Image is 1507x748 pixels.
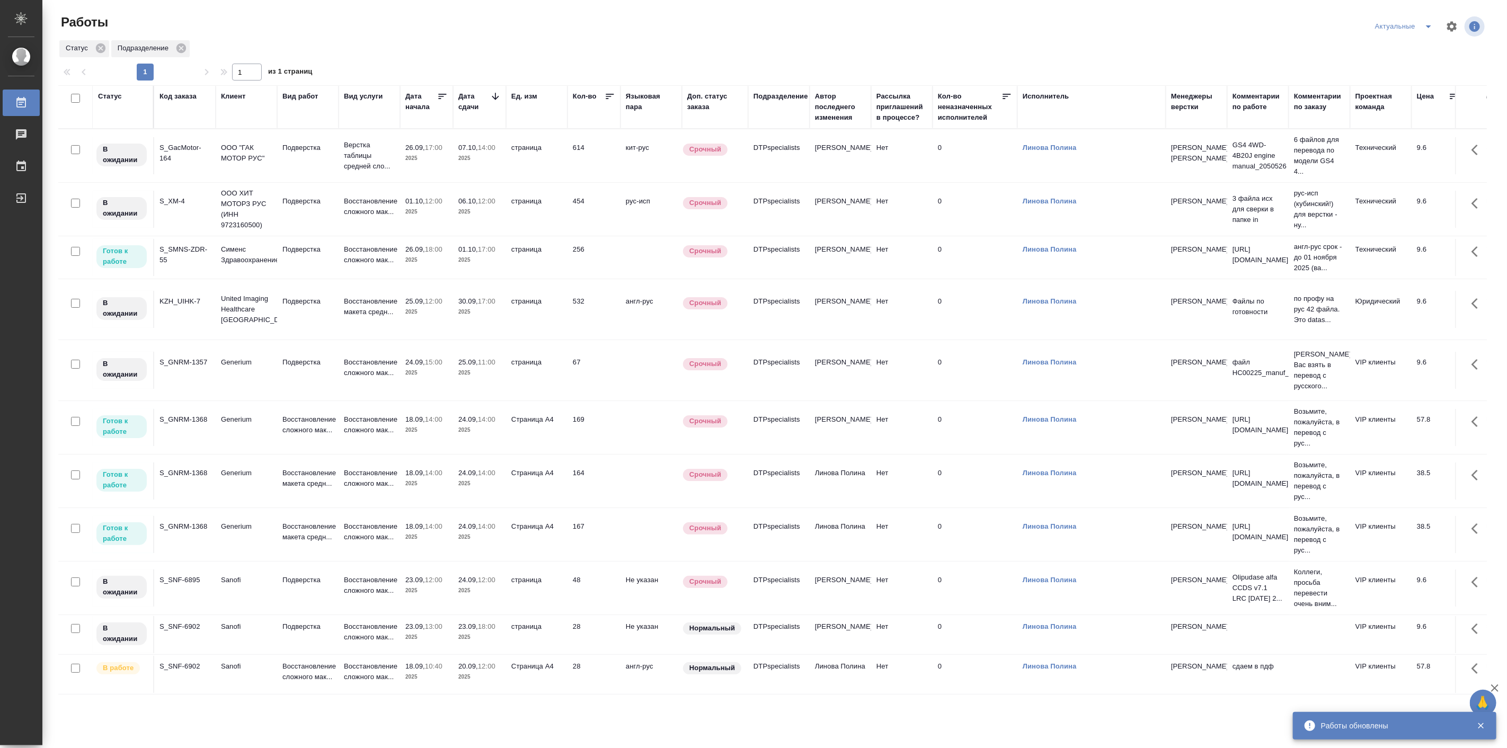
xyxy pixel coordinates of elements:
p: 17:00 [478,245,495,253]
button: Здесь прячутся важные кнопки [1465,239,1491,264]
button: Здесь прячутся важные кнопки [1465,516,1491,541]
p: 2025 [458,307,501,317]
p: 14:00 [478,144,495,152]
td: Линова Полина [810,462,871,500]
div: Цена [1417,91,1434,102]
p: 2025 [405,532,448,542]
td: 28 [568,656,620,693]
td: 0 [933,569,1017,607]
div: Дата сдачи [458,91,490,112]
p: Подверстка [282,143,333,153]
p: Generium [221,521,272,532]
td: Нет [871,352,933,389]
p: 2025 [458,207,501,217]
p: Готов к работе [103,246,140,267]
p: Восстановление сложного мак... [344,196,395,217]
p: Generium [221,357,272,368]
p: Возьмите, пожалуйста, в перевод с рус... [1294,460,1345,502]
td: DTPspecialists [748,516,810,553]
p: Восстановление сложного мак... [344,414,395,435]
button: Здесь прячутся важные кнопки [1465,569,1491,595]
a: Линова Полина [1023,245,1077,253]
td: [PERSON_NAME] [810,239,871,276]
p: Подверстка [282,575,333,585]
td: 9.6 [1412,239,1465,276]
td: DTPspecialists [748,462,810,500]
p: 3 файла исх для сверки в папке in [1233,193,1283,225]
button: Здесь прячутся важные кнопки [1465,291,1491,316]
div: Проектная команда [1355,91,1406,112]
td: англ-рус [620,291,682,328]
td: 0 [933,409,1017,446]
p: 18.09, [405,415,425,423]
p: Подверстка [282,621,333,632]
td: кит-рус [620,137,682,174]
td: 38.5 [1412,516,1465,553]
p: Готов к работе [103,523,140,544]
td: Технический [1350,191,1412,228]
p: 01.10, [458,245,478,253]
td: 169 [568,409,620,446]
button: Здесь прячутся важные кнопки [1465,409,1491,434]
div: S_GNRM-1357 [159,357,210,368]
div: Дата начала [405,91,437,112]
p: Восстановление сложного мак... [344,521,395,542]
p: рус-исп (кубинский!) для верстки - ну... [1294,188,1345,230]
p: Восстановление макета средн... [282,521,333,542]
p: [URL][DOMAIN_NAME].. [1233,244,1283,265]
td: [PERSON_NAME] [810,191,871,228]
p: [PERSON_NAME], [PERSON_NAME] [1171,143,1222,164]
p: 11:00 [478,358,495,366]
p: Срочный [689,144,721,155]
div: Исполнитель может приступить к работе [95,244,148,269]
p: Generium [221,468,272,478]
a: Линова Полина [1023,197,1077,205]
p: 18:00 [478,622,495,630]
button: Здесь прячутся важные кнопки [1465,656,1491,681]
div: Исполнитель может приступить к работе [95,521,148,546]
p: Generium [221,414,272,425]
td: 0 [933,516,1017,553]
p: 2025 [405,632,448,643]
p: по профу на рус 42 файла. Это datas... [1294,293,1345,325]
span: Настроить таблицу [1439,14,1465,39]
td: 0 [933,239,1017,276]
td: VIP клиенты [1350,616,1412,653]
p: [PERSON_NAME] [1171,521,1222,532]
span: Посмотреть информацию [1465,16,1487,37]
td: страница [506,239,568,276]
p: 15:00 [425,358,442,366]
p: Восстановление сложного мак... [282,414,333,435]
td: VIP клиенты [1350,462,1412,500]
div: Подразделение [753,91,808,102]
td: 9.6 [1412,191,1465,228]
a: Линова Полина [1023,662,1077,670]
td: Линова Полина [810,516,871,553]
div: S_GacMotor-164 [159,143,210,164]
p: В ожидании [103,298,140,319]
a: Линова Полина [1023,576,1077,584]
div: Вид услуги [344,91,383,102]
div: Исполнитель назначен, приступать к работе пока рано [95,575,148,600]
p: [PERSON_NAME] [1171,357,1222,368]
td: [PERSON_NAME] [810,616,871,653]
p: 25.09, [405,297,425,305]
p: 01.10, [405,197,425,205]
div: Исполнитель [1023,91,1069,102]
td: VIP клиенты [1350,409,1412,446]
td: Нет [871,137,933,174]
td: DTPspecialists [748,137,810,174]
p: Готов к работе [103,416,140,437]
td: [PERSON_NAME] [810,291,871,328]
td: Страница А4 [506,462,568,500]
div: S_GNRM-1368 [159,414,210,425]
p: Подверстка [282,196,333,207]
p: 17:00 [478,297,495,305]
p: 18.09, [405,522,425,530]
p: 2025 [405,153,448,164]
p: 24.09, [458,415,478,423]
p: 07.10, [458,144,478,152]
div: S_SMNS-ZDR-55 [159,244,210,265]
td: 9.6 [1412,352,1465,389]
p: 23.09, [458,622,478,630]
